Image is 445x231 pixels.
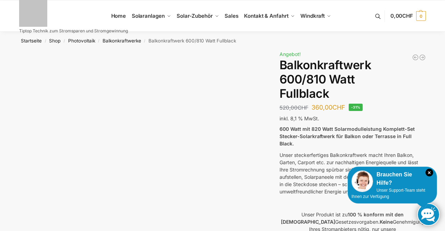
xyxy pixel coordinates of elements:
span: / [60,38,68,44]
span: Unser Support-Team steht Ihnen zur Verfügung [351,188,425,199]
a: Balkonkraftwerke [103,38,141,43]
span: CHF [402,13,413,19]
a: Kontakt & Anfahrt [241,0,298,32]
strong: Keine [380,219,393,225]
a: Startseite [21,38,42,43]
a: Balkonkraftwerk 445/600 Watt Bificial [412,54,419,61]
a: 0,00CHF 0 [390,6,426,26]
span: CHF [332,104,345,111]
bdi: 520,00 [280,104,308,111]
p: Unser steckerfertiges Balkonkraftwerk macht Ihren Balkon, Garten, Carport etc. zur nachhaltigen E... [280,151,426,195]
h1: Balkonkraftwerk 600/810 Watt Fullblack [280,58,426,101]
a: Balkonkraftwerk 405/600 Watt erweiterbar [419,54,426,61]
span: Windkraft [300,13,325,19]
span: Solar-Zubehör [177,13,213,19]
a: Windkraft [298,0,334,32]
span: -31% [349,104,363,111]
a: Shop [49,38,60,43]
img: Customer service [351,170,373,192]
span: 0 [416,11,426,21]
span: / [42,38,49,44]
i: Schließen [426,169,433,176]
strong: 100 % konform mit den [DEMOGRAPHIC_DATA] [281,212,404,225]
a: Solaranlagen [129,0,173,32]
bdi: 360,00 [311,104,345,111]
a: Sales [222,0,241,32]
p: Tiptop Technik zum Stromsparen und Stromgewinnung [19,29,128,33]
span: inkl. 8,1 % MwSt. [280,115,319,121]
div: Brauchen Sie Hilfe? [351,170,433,187]
a: Solar-Zubehör [174,0,222,32]
span: Sales [225,13,238,19]
strong: 600 Watt mit 820 Watt Solarmodulleistung Komplett-Set Stecker-Solarkraftwerk für Balkon oder Terr... [280,126,415,146]
a: Photovoltaik [68,38,95,43]
nav: Breadcrumb [7,32,438,50]
span: / [95,38,103,44]
span: 0,00 [390,13,413,19]
span: Kontakt & Anfahrt [244,13,288,19]
span: Angebot! [280,51,301,57]
span: CHF [298,104,308,111]
span: Solaranlagen [132,13,165,19]
span: / [141,38,148,44]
